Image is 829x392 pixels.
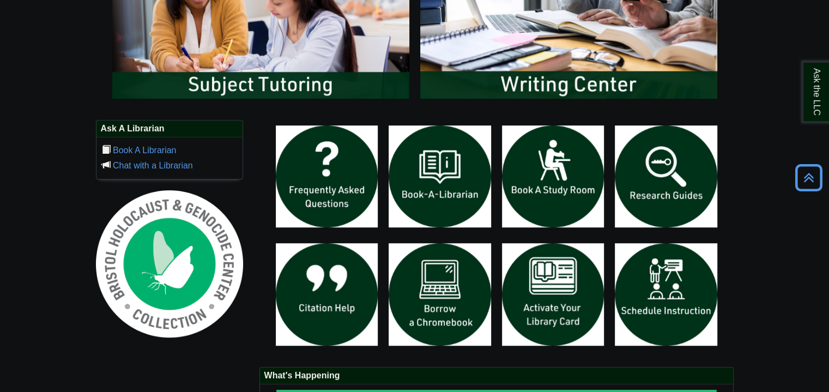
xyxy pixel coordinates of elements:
[113,161,193,170] a: Chat with a Librarian
[609,238,723,351] img: For faculty. Schedule Library Instruction icon links to form.
[383,120,497,233] img: Book a Librarian icon links to book a librarian web page
[270,238,384,351] img: citation help icon links to citation help guide page
[96,190,243,337] img: Holocaust and Genocide Collection
[609,120,723,233] img: Research Guides icon links to research guides web page
[270,120,723,356] div: slideshow
[96,120,243,137] h2: Ask A Librarian
[791,170,826,185] a: Back to Top
[497,238,610,351] img: activate Library Card icon links to form to activate student ID into library card
[270,120,384,233] img: frequently asked questions
[497,120,610,233] img: book a study room icon links to book a study room web page
[113,146,177,155] a: Book A Librarian
[383,238,497,351] img: Borrow a chromebook icon links to the borrow a chromebook web page
[260,367,733,384] h2: What's Happening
